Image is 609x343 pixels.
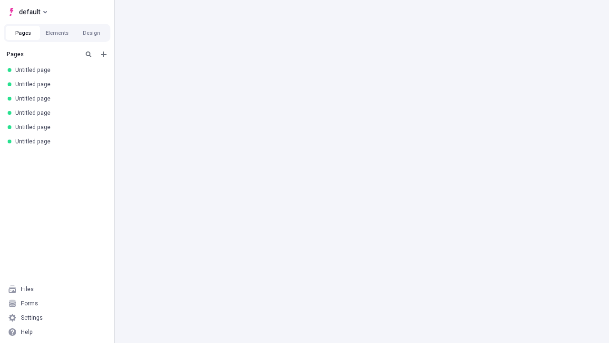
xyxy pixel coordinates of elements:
[15,95,103,102] div: Untitled page
[6,26,40,40] button: Pages
[74,26,108,40] button: Design
[98,49,109,60] button: Add new
[4,5,51,19] button: Select site
[15,123,103,131] div: Untitled page
[15,109,103,117] div: Untitled page
[19,6,40,18] span: default
[40,26,74,40] button: Elements
[21,314,43,322] div: Settings
[15,81,103,88] div: Untitled page
[21,285,34,293] div: Files
[21,300,38,307] div: Forms
[15,138,103,145] div: Untitled page
[15,66,103,74] div: Untitled page
[21,328,33,336] div: Help
[7,50,79,58] div: Pages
